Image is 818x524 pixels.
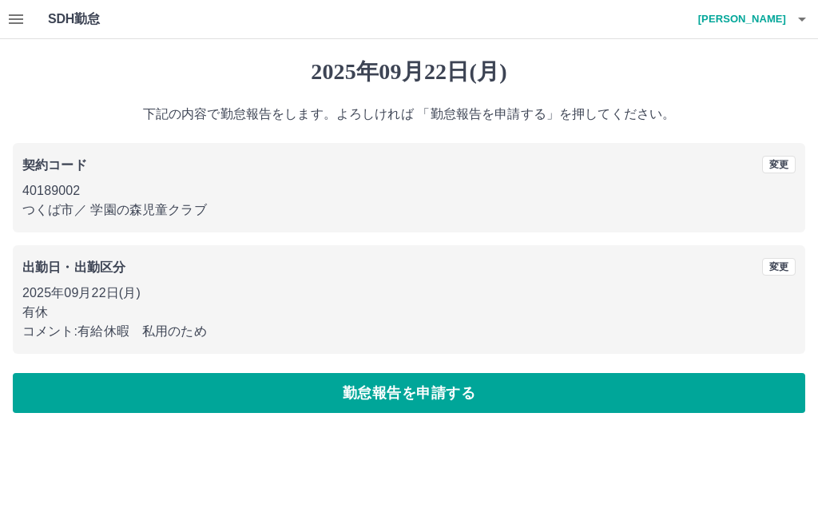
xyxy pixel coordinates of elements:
[13,105,805,124] p: 下記の内容で勤怠報告をします。よろしければ 「勤怠報告を申請する」を押してください。
[13,58,805,85] h1: 2025年09月22日(月)
[762,156,796,173] button: 変更
[22,181,796,200] p: 40189002
[22,158,87,172] b: 契約コード
[22,260,125,274] b: 出勤日・出勤区分
[22,303,796,322] p: 有休
[13,373,805,413] button: 勤怠報告を申請する
[762,258,796,276] button: 変更
[22,284,796,303] p: 2025年09月22日(月)
[22,200,796,220] p: つくば市 ／ 学園の森児童クラブ
[22,322,796,341] p: コメント: 有給休暇 私用のため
